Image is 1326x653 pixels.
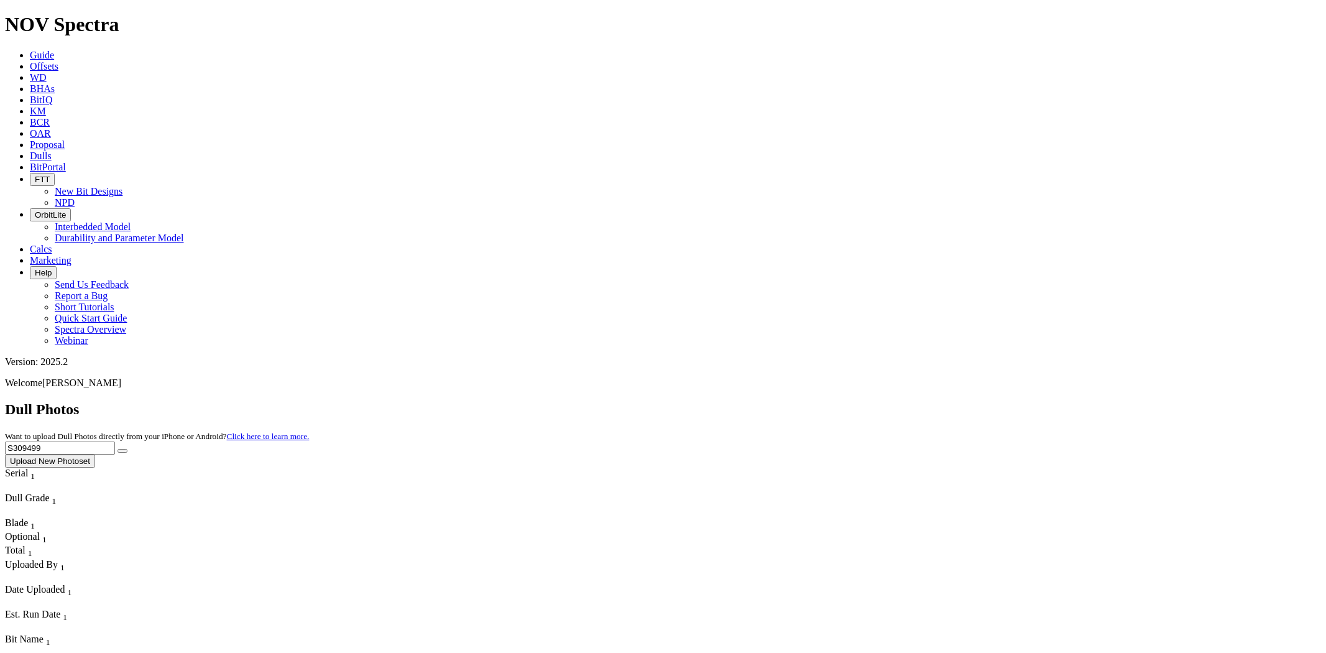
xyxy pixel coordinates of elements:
div: Column Menu [5,623,92,634]
span: Sort None [60,559,65,570]
span: Help [35,268,52,277]
button: OrbitLite [30,208,71,221]
span: Sort None [30,517,35,528]
sub: 1 [30,521,35,530]
h2: Dull Photos [5,401,1321,418]
span: Optional [5,531,40,542]
a: NPD [55,197,75,208]
sub: 1 [60,563,65,572]
button: FTT [30,173,55,186]
div: Bit Name Sort None [5,634,149,647]
span: Sort None [30,468,35,478]
a: Send Us Feedback [55,279,129,290]
a: KM [30,106,46,116]
span: FTT [35,175,50,184]
a: Guide [30,50,54,60]
div: Optional Sort None [5,531,48,545]
span: Uploaded By [5,559,58,570]
a: Durability and Parameter Model [55,233,184,243]
a: BitIQ [30,95,52,105]
span: Serial [5,468,28,478]
div: Blade Sort None [5,517,48,531]
div: Column Menu [5,598,98,609]
span: Total [5,545,25,555]
div: Uploaded By Sort None [5,559,149,573]
span: OrbitLite [35,210,66,220]
a: Marketing [30,255,71,266]
a: Proposal [30,139,65,150]
span: Sort None [46,634,50,644]
div: Total Sort None [5,545,48,558]
span: Sort None [63,609,67,619]
div: Column Menu [5,573,149,584]
div: Sort None [5,584,98,609]
div: Sort None [5,468,58,493]
div: Column Menu [5,481,58,493]
button: Upload New Photoset [5,455,95,468]
span: Date Uploaded [5,584,65,595]
div: Sort None [5,531,48,545]
div: Sort None [5,493,92,517]
div: Est. Run Date Sort None [5,609,92,623]
sub: 1 [67,588,71,597]
a: Spectra Overview [55,324,126,335]
small: Want to upload Dull Photos directly from your iPhone or Android? [5,432,309,441]
a: BHAs [30,83,55,94]
a: Offsets [30,61,58,72]
p: Welcome [5,377,1321,389]
a: Interbedded Model [55,221,131,232]
input: Search Serial Number [5,442,115,455]
a: Quick Start Guide [55,313,127,323]
a: Click here to learn more. [227,432,310,441]
a: Report a Bug [55,290,108,301]
div: Sort None [5,545,48,558]
a: Dulls [30,151,52,161]
a: BitPortal [30,162,66,172]
span: Sort None [67,584,71,595]
div: Dull Grade Sort None [5,493,92,506]
span: Dull Grade [5,493,50,503]
sub: 1 [63,613,67,622]
span: Blade [5,517,28,528]
a: WD [30,72,47,83]
span: Sort None [52,493,57,503]
div: Sort None [5,517,48,531]
sub: 1 [30,471,35,481]
span: [PERSON_NAME] [42,377,121,388]
a: Short Tutorials [55,302,114,312]
sub: 1 [28,549,32,558]
h1: NOV Spectra [5,13,1321,36]
span: Sort None [28,545,32,555]
span: Bit Name [5,634,44,644]
span: Sort None [42,531,47,542]
button: Help [30,266,57,279]
div: Version: 2025.2 [5,356,1321,368]
sub: 1 [52,496,57,506]
sub: 1 [46,637,50,647]
div: Column Menu [5,506,92,517]
div: Sort None [5,609,92,634]
span: Est. Run Date [5,609,60,619]
a: Webinar [55,335,88,346]
a: BCR [30,117,50,127]
div: Date Uploaded Sort None [5,584,98,598]
a: OAR [30,128,51,139]
sub: 1 [42,535,47,544]
div: Serial Sort None [5,468,58,481]
a: Calcs [30,244,52,254]
div: Sort None [5,559,149,584]
a: New Bit Designs [55,186,122,197]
